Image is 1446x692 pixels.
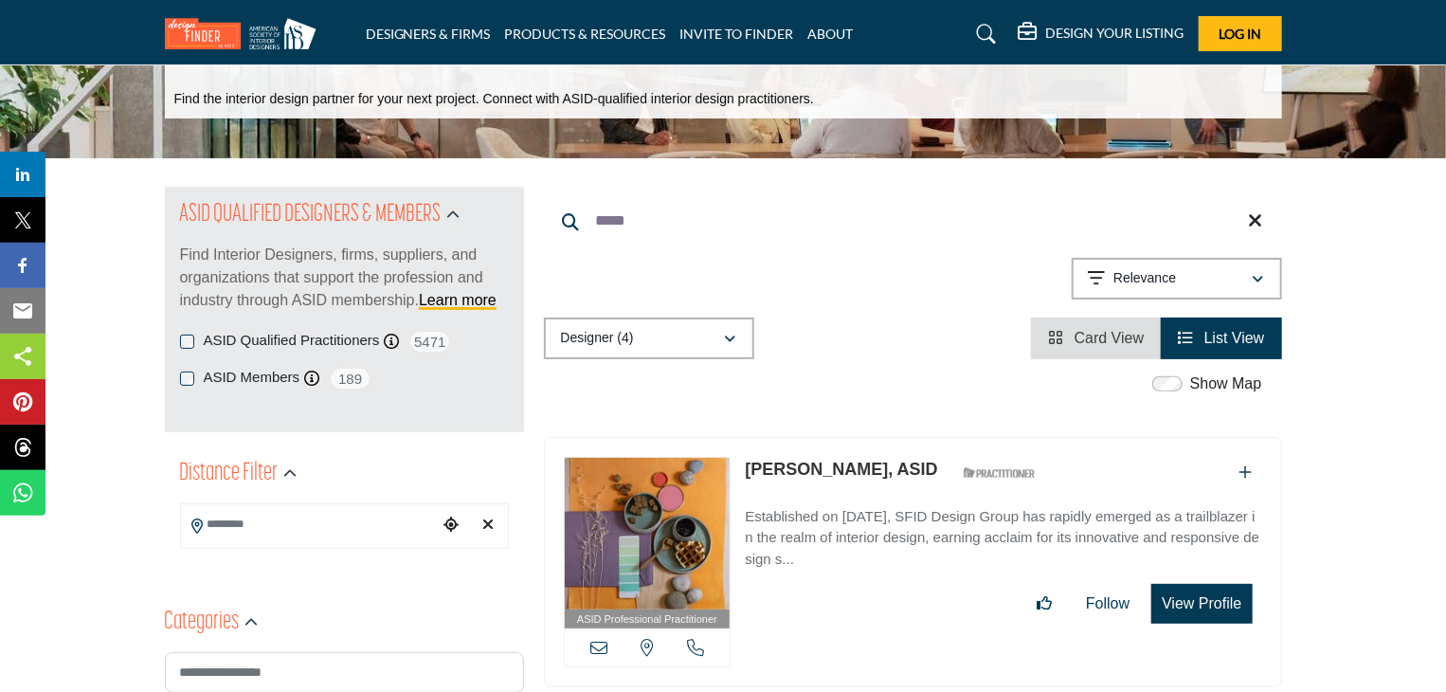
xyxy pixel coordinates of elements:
[366,26,491,42] a: DESIGNERS & FIRMS
[1072,258,1282,300] button: Relevance
[1199,16,1282,51] button: Log In
[1190,373,1262,395] label: Show Map
[475,505,503,546] div: Clear search location
[329,367,371,391] span: 189
[180,244,509,312] p: Find Interior Designers, firms, suppliers, and organizations that support the profession and indu...
[1074,585,1142,623] button: Follow
[437,505,465,546] div: Choose your current location
[1204,330,1265,346] span: List View
[204,330,380,352] label: ASID Qualified Practitioners
[180,457,279,491] h2: Distance Filter
[505,26,666,42] a: PRODUCTS & RESOURCES
[204,367,300,389] label: ASID Members
[1019,23,1184,46] div: DESIGN YOUR LISTING
[408,330,451,354] span: 5471
[180,372,194,386] input: ASID Members checkbox
[165,18,326,49] img: Site Logo
[181,506,437,543] input: Search Location
[745,457,937,483] p: Susan Ford, ASID
[419,292,497,308] a: Learn more
[180,335,194,349] input: ASID Qualified Practitioners checkbox
[1219,26,1261,42] span: Log In
[1178,330,1264,346] a: View List
[1046,25,1184,42] h5: DESIGN YOUR LISTING
[565,458,731,629] a: ASID Professional Practitioner
[1075,330,1145,346] span: Card View
[956,462,1041,485] img: ASID Qualified Practitioners Badge Icon
[165,606,240,640] h2: Categories
[565,458,731,610] img: Susan Ford, ASID
[1151,584,1252,624] button: View Profile
[1113,269,1176,288] p: Relevance
[1239,464,1253,481] a: Add To List
[180,198,442,232] h2: ASID QUALIFIED DESIGNERS & MEMBERS
[1024,585,1064,623] button: Like listing
[808,26,854,42] a: ABOUT
[745,506,1261,571] p: Established on [DATE], SFID Design Group has rapidly emerged as a trailblazer in the realm of int...
[1048,330,1144,346] a: View Card
[1161,318,1281,359] li: List View
[174,90,814,109] p: Find the interior design partner for your next project. Connect with ASID-qualified interior desi...
[680,26,794,42] a: INVITE TO FINDER
[561,329,634,348] p: Designer (4)
[544,198,1282,244] input: Search Keyword
[1031,318,1161,359] li: Card View
[745,495,1261,571] a: Established on [DATE], SFID Design Group has rapidly emerged as a trailblazer in the realm of int...
[745,460,937,479] a: [PERSON_NAME], ASID
[577,611,717,628] span: ASID Professional Practitioner
[544,318,754,359] button: Designer (4)
[958,19,1008,49] a: Search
